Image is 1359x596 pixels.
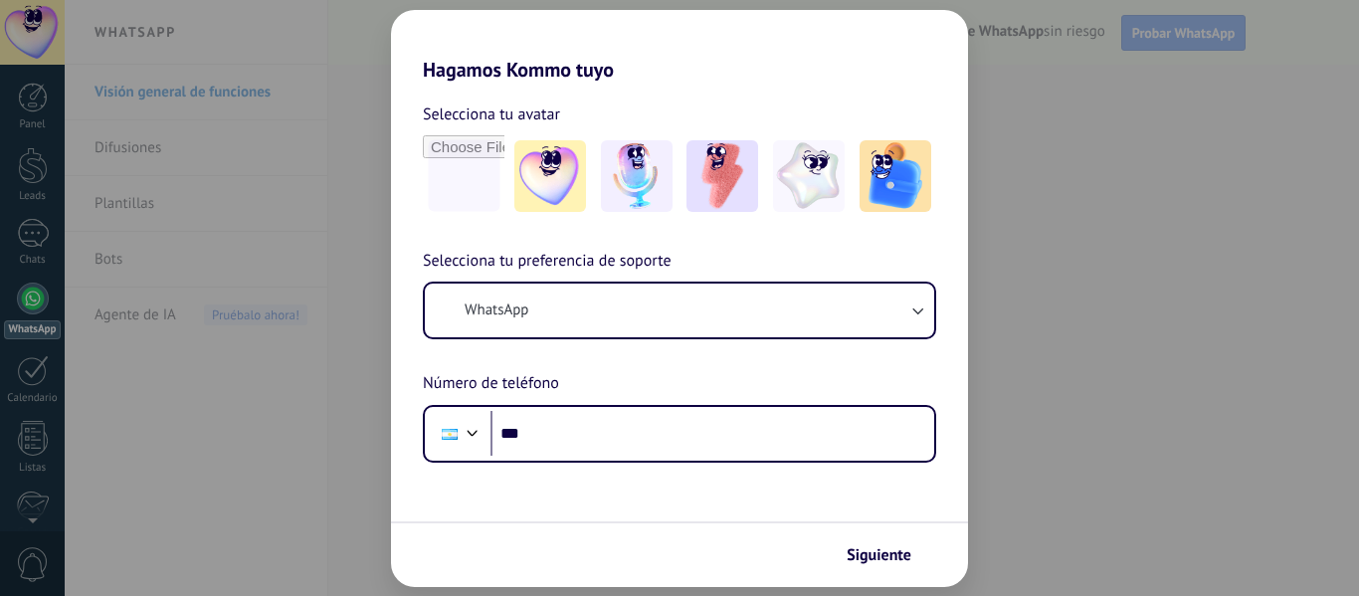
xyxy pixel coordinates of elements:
img: -1.jpeg [514,140,586,212]
img: -4.jpeg [773,140,845,212]
div: Argentina: + 54 [431,413,469,455]
img: -3.jpeg [686,140,758,212]
span: Selecciona tu preferencia de soporte [423,249,672,275]
span: WhatsApp [465,300,528,320]
span: Número de teléfono [423,371,559,397]
img: -5.jpeg [860,140,931,212]
img: -2.jpeg [601,140,673,212]
button: WhatsApp [425,284,934,337]
h2: Hagamos Kommo tuyo [391,10,968,82]
span: Selecciona tu avatar [423,101,560,127]
span: Siguiente [847,548,911,562]
button: Siguiente [838,538,938,572]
